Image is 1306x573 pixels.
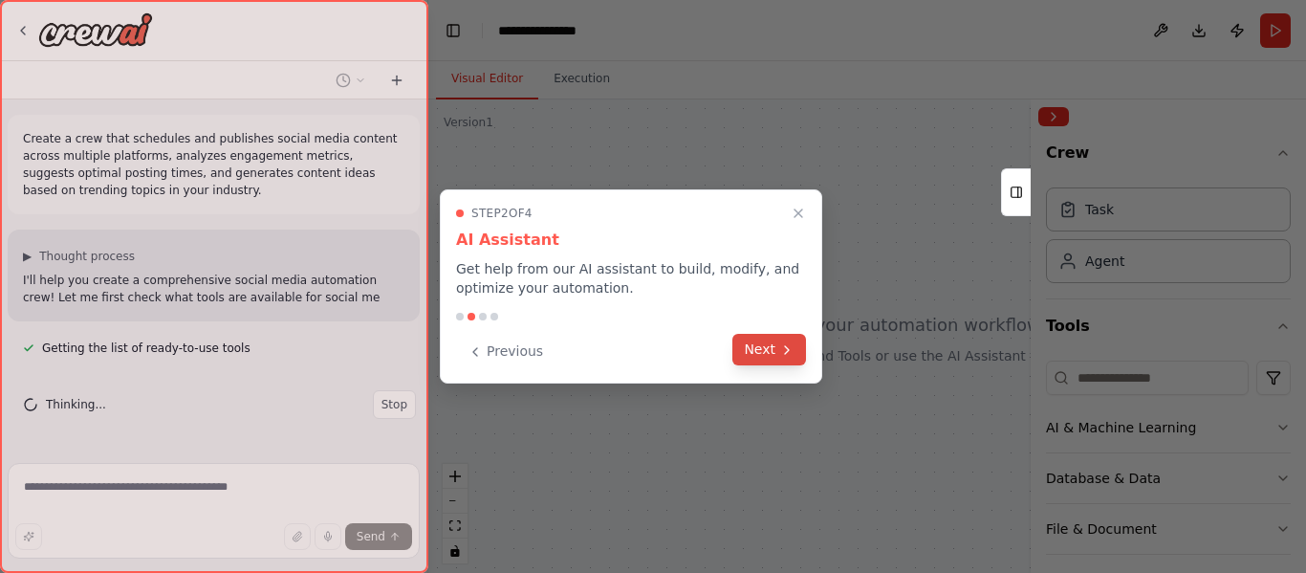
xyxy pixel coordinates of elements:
[456,229,806,252] h3: AI Assistant
[787,202,810,225] button: Close walkthrough
[732,334,806,365] button: Next
[440,17,467,44] button: Hide left sidebar
[456,259,806,298] p: Get help from our AI assistant to build, modify, and optimize your automation.
[471,206,533,221] span: Step 2 of 4
[456,336,555,367] button: Previous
